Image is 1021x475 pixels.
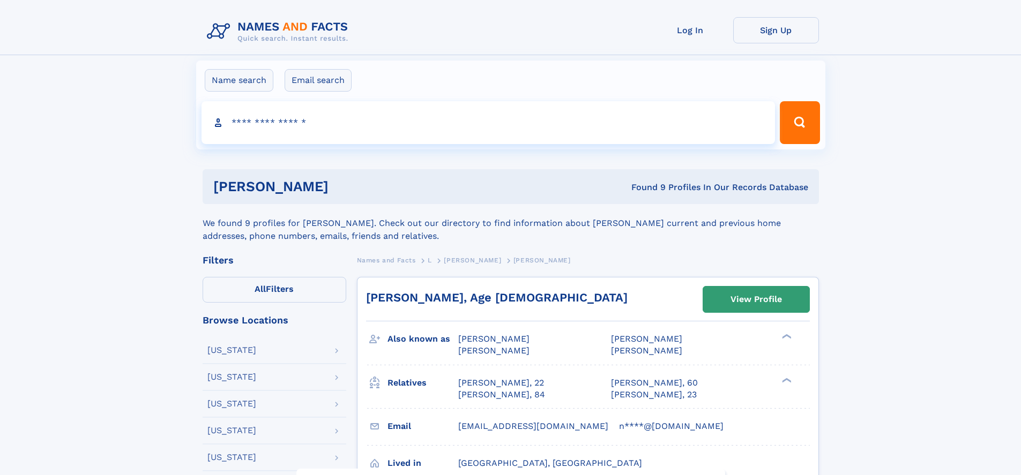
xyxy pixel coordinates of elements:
[444,257,501,264] span: [PERSON_NAME]
[387,374,458,392] h3: Relatives
[203,17,357,46] img: Logo Names and Facts
[647,17,733,43] a: Log In
[458,458,642,468] span: [GEOGRAPHIC_DATA], [GEOGRAPHIC_DATA]
[387,417,458,435] h3: Email
[611,389,697,401] a: [PERSON_NAME], 23
[207,399,256,408] div: [US_STATE]
[203,255,346,265] div: Filters
[205,69,273,92] label: Name search
[480,182,808,193] div: Found 9 Profiles In Our Records Database
[513,257,571,264] span: [PERSON_NAME]
[202,101,776,144] input: search input
[458,389,545,401] a: [PERSON_NAME], 84
[387,454,458,472] h3: Lived in
[731,287,782,312] div: View Profile
[428,253,432,267] a: L
[203,315,346,325] div: Browse Locations
[203,204,819,243] div: We found 9 profiles for [PERSON_NAME]. Check out our directory to find information about [PERSON_...
[207,453,256,462] div: [US_STATE]
[458,334,530,344] span: [PERSON_NAME]
[779,333,792,340] div: ❯
[458,377,544,389] a: [PERSON_NAME], 22
[207,426,256,435] div: [US_STATE]
[285,69,352,92] label: Email search
[444,253,501,267] a: [PERSON_NAME]
[203,277,346,303] label: Filters
[458,421,608,431] span: [EMAIL_ADDRESS][DOMAIN_NAME]
[207,346,256,355] div: [US_STATE]
[733,17,819,43] a: Sign Up
[458,345,530,356] span: [PERSON_NAME]
[780,101,819,144] button: Search Button
[611,345,682,356] span: [PERSON_NAME]
[213,180,480,193] h1: [PERSON_NAME]
[703,286,809,312] a: View Profile
[255,284,266,294] span: All
[611,334,682,344] span: [PERSON_NAME]
[366,291,628,304] a: [PERSON_NAME], Age [DEMOGRAPHIC_DATA]
[207,373,256,381] div: [US_STATE]
[611,377,698,389] a: [PERSON_NAME], 60
[779,376,792,383] div: ❯
[357,253,416,267] a: Names and Facts
[387,330,458,348] h3: Also known as
[428,257,432,264] span: L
